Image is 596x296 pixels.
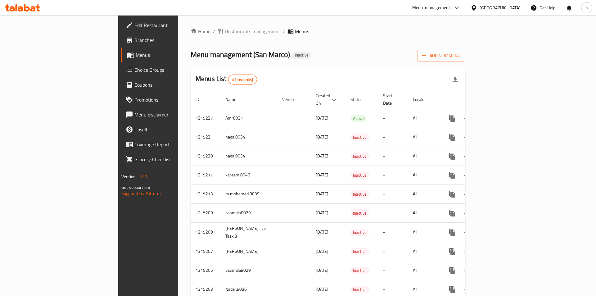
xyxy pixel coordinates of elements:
[412,4,450,11] div: Menu-management
[378,261,408,280] td: -
[350,248,369,255] span: Inactive
[460,130,475,145] button: Change Status
[350,172,369,179] span: Inactive
[408,203,440,222] td: All
[283,28,285,35] li: /
[121,92,218,107] a: Promotions
[121,48,218,62] a: Menus
[220,128,277,147] td: nada.8034
[378,109,408,128] td: -
[316,133,328,141] span: [DATE]
[282,96,303,103] span: Vendor
[220,242,277,261] td: [PERSON_NAME]
[413,96,432,103] span: Locale
[408,242,440,261] td: All
[448,72,463,87] div: Export file
[350,171,369,179] div: Inactive
[136,51,213,59] span: Menus
[422,52,460,60] span: Add New Menu
[316,228,328,236] span: [DATE]
[220,147,277,166] td: nada.8034
[225,96,244,103] span: Name
[378,166,408,184] td: -
[220,261,277,280] td: basmala8029
[220,203,277,222] td: basmala8029
[350,286,369,293] span: Inactive
[121,18,218,33] a: Edit Restaurant
[445,263,460,278] button: more
[378,147,408,166] td: -
[228,75,257,84] div: Total records count
[350,229,369,236] span: Inactive
[134,96,213,103] span: Promotions
[460,168,475,183] button: Change Status
[121,33,218,48] a: Branches
[134,66,213,74] span: Choice Groups
[378,242,408,261] td: -
[460,244,475,259] button: Change Status
[408,184,440,203] td: All
[196,74,257,84] h2: Menus List
[316,114,328,122] span: [DATE]
[134,156,213,163] span: Grocery Checklist
[225,28,280,35] span: Restaurants management
[350,134,369,141] span: Inactive
[220,184,277,203] td: m.mohamed.8039
[138,173,147,181] span: 1.0.0
[220,222,277,242] td: [PERSON_NAME] live Task 3
[218,28,280,35] a: Restaurants management
[445,168,460,183] button: more
[408,128,440,147] td: All
[134,36,213,44] span: Branches
[316,209,328,217] span: [DATE]
[191,48,290,61] span: Menu management ( San Marco )
[121,107,218,122] a: Menu disclaimer
[121,183,150,191] span: Get support on:
[445,244,460,259] button: more
[350,267,369,274] span: Inactive
[460,111,475,126] button: Change Status
[316,92,338,107] span: Created On
[378,184,408,203] td: -
[191,28,465,35] nav: breadcrumb
[316,266,328,274] span: [DATE]
[383,92,400,107] span: Start Date
[316,285,328,293] span: [DATE]
[316,247,328,255] span: [DATE]
[445,149,460,164] button: more
[408,166,440,184] td: All
[445,225,460,240] button: more
[295,28,309,35] span: Menus
[292,52,311,58] span: Inactive
[585,4,588,11] span: b
[121,173,137,181] span: Version:
[121,62,218,77] a: Choice Groups
[408,261,440,280] td: All
[350,209,369,217] div: Inactive
[408,222,440,242] td: All
[121,137,218,152] a: Coverage Report
[134,126,213,133] span: Upsell
[121,152,218,167] a: Grocery Checklist
[460,225,475,240] button: Change Status
[408,147,440,166] td: All
[440,90,509,109] th: Actions
[460,206,475,221] button: Change Status
[480,4,521,11] div: [GEOGRAPHIC_DATA]
[350,153,369,160] div: Inactive
[350,229,369,236] div: Inactive
[196,96,207,103] span: ID
[350,96,371,103] span: Status
[460,149,475,164] button: Change Status
[292,52,311,59] div: Inactive
[378,128,408,147] td: -
[350,115,366,122] span: Active
[460,263,475,278] button: Change Status
[134,81,213,89] span: Coupons
[350,190,369,198] div: Inactive
[350,210,369,217] span: Inactive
